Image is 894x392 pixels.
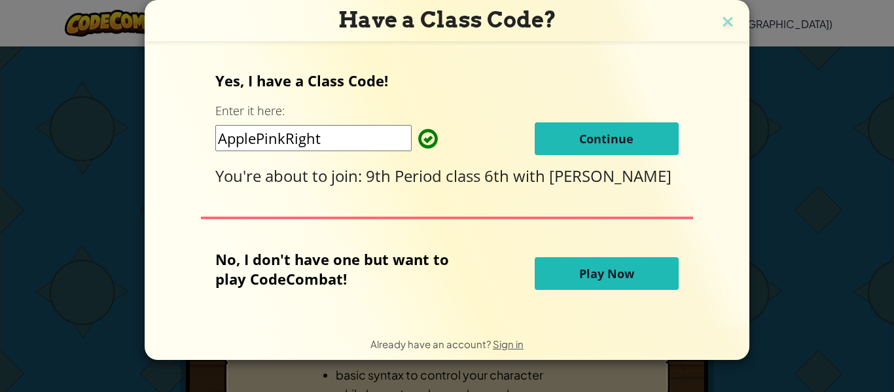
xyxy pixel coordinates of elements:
[338,7,556,33] span: Have a Class Code?
[215,103,285,119] label: Enter it here:
[215,71,678,90] p: Yes, I have a Class Code!
[549,165,671,187] span: [PERSON_NAME]
[370,338,493,350] span: Already have an account?
[513,165,549,187] span: with
[493,338,524,350] a: Sign in
[719,13,736,33] img: close icon
[579,266,634,281] span: Play Now
[579,131,634,147] span: Continue
[535,122,679,155] button: Continue
[535,257,679,290] button: Play Now
[366,165,513,187] span: 9th Period class 6th
[215,165,366,187] span: You're about to join:
[215,249,469,289] p: No, I don't have one but want to play CodeCombat!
